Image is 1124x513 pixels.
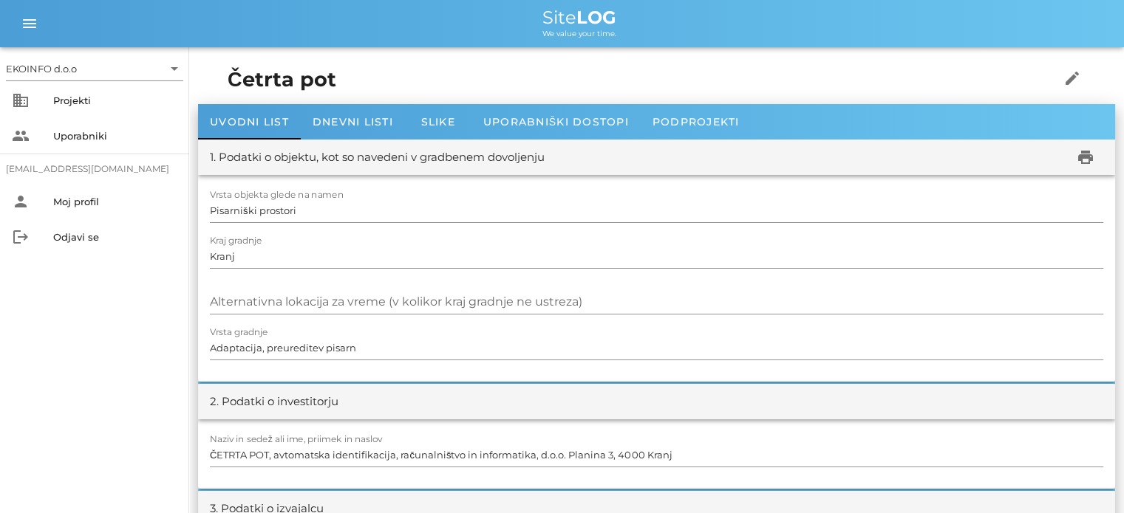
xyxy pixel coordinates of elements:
div: Moj profil [53,196,177,207]
div: Projekti [53,94,177,106]
label: Vrsta objekta glede na namen [210,190,344,201]
span: Slike [421,115,455,128]
i: people [12,127,30,145]
i: business [12,92,30,109]
div: 1. Podatki o objektu, kot so navedeni v gradbenem dovoljenju [210,149,545,166]
i: person [12,193,30,210]
i: edit [1063,69,1081,87]
h1: Četrta pot [228,65,1014,95]
div: Uporabniki [53,130,177,142]
span: Site [542,7,616,28]
span: Uporabniški dostopi [483,115,629,128]
iframe: Chat Widget [913,354,1124,513]
label: Kraj gradnje [210,235,262,247]
div: Odjavi se [53,231,177,243]
b: LOG [576,7,616,28]
div: 2. Podatki o investitorju [210,393,338,410]
div: Pripomoček za klepet [913,354,1124,513]
span: Podprojekti [653,115,740,128]
label: Vrsta gradnje [210,327,268,338]
span: We value your time. [542,29,616,38]
i: arrow_drop_down [166,60,183,78]
span: Uvodni list [210,115,289,128]
div: EKOINFO d.o.o [6,57,183,80]
div: EKOINFO d.o.o [6,62,77,75]
i: logout [12,228,30,246]
i: print [1077,148,1094,166]
label: Naziv in sedež ali ime, priimek in naslov [210,434,383,445]
span: Dnevni listi [313,115,393,128]
i: menu [21,15,38,32]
